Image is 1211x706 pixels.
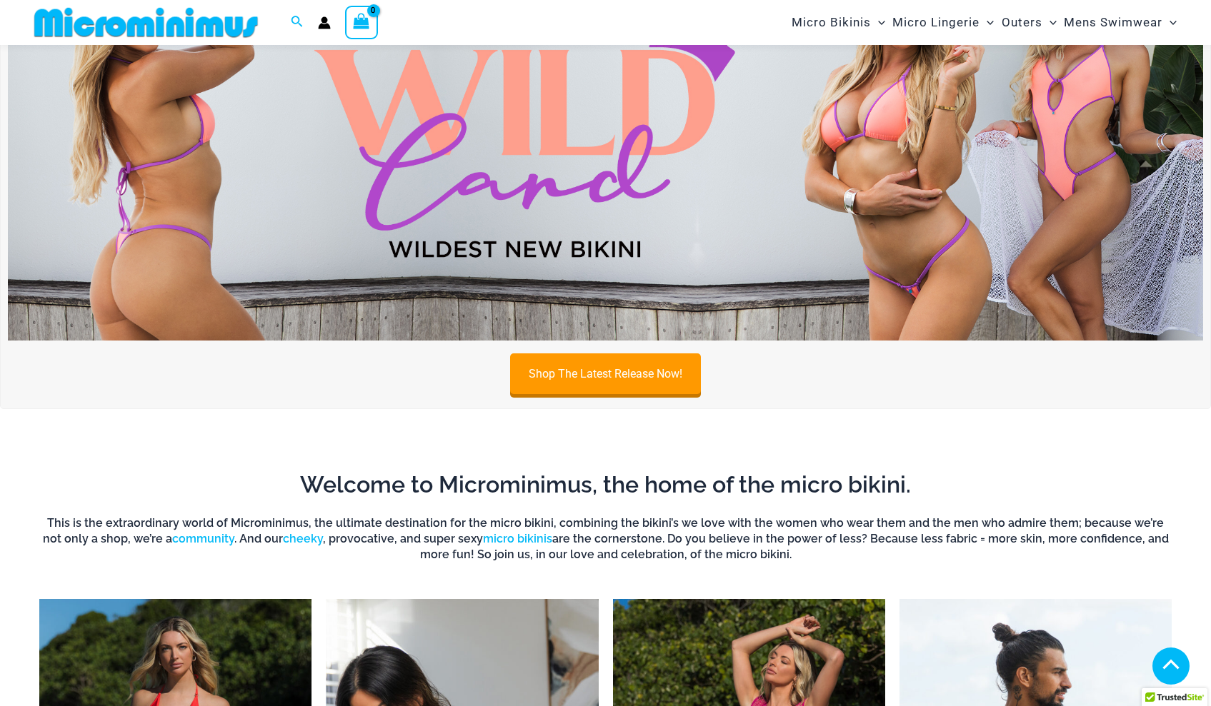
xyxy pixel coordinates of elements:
[39,470,1172,500] h2: Welcome to Microminimus, the home of the micro bikini.
[892,4,980,41] span: Micro Lingerie
[889,4,997,41] a: Micro LingerieMenu ToggleMenu Toggle
[291,14,304,31] a: Search icon link
[1042,4,1057,41] span: Menu Toggle
[998,4,1060,41] a: OutersMenu ToggleMenu Toggle
[788,4,889,41] a: Micro BikinisMenu ToggleMenu Toggle
[29,6,264,39] img: MM SHOP LOGO FLAT
[1060,4,1180,41] a: Mens SwimwearMenu ToggleMenu Toggle
[483,532,552,545] a: micro bikinis
[510,353,701,394] a: Shop The Latest Release Now!
[980,4,994,41] span: Menu Toggle
[318,16,331,29] a: Account icon link
[172,532,234,545] a: community
[786,2,1182,43] nav: Site Navigation
[871,4,885,41] span: Menu Toggle
[283,532,323,545] a: cheeky
[1002,4,1042,41] span: Outers
[39,515,1172,563] h6: This is the extraordinary world of Microminimus, the ultimate destination for the micro bikini, c...
[345,6,378,39] a: View Shopping Cart, empty
[792,4,871,41] span: Micro Bikinis
[1064,4,1162,41] span: Mens Swimwear
[1162,4,1177,41] span: Menu Toggle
